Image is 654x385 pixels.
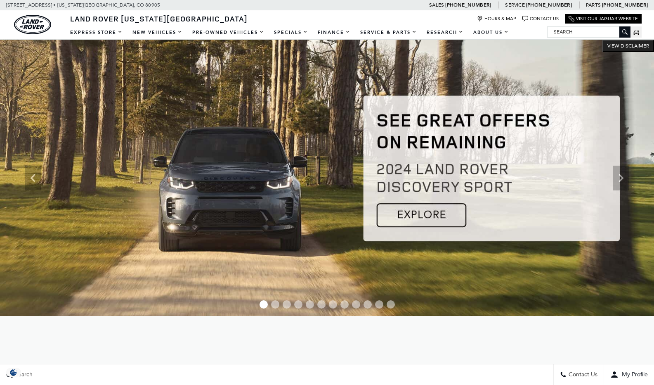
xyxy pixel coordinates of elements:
[477,16,516,22] a: Hours & Map
[604,364,654,385] button: Open user profile menu
[269,25,313,40] a: Specials
[313,25,355,40] a: Finance
[4,368,23,377] section: Click to Open Cookie Consent Modal
[283,300,291,309] span: Go to slide 3
[260,300,268,309] span: Go to slide 1
[522,16,559,22] a: Contact Us
[329,300,337,309] span: Go to slide 7
[364,300,372,309] span: Go to slide 10
[468,25,514,40] a: About Us
[569,16,638,22] a: Visit Our Jaguar Website
[271,300,279,309] span: Go to slide 2
[602,40,654,52] button: VIEW DISCLAIMER
[306,300,314,309] span: Go to slide 5
[602,2,648,8] a: [PHONE_NUMBER]
[25,166,41,190] div: Previous
[548,27,630,37] input: Search
[14,15,51,34] a: land-rover
[505,2,524,8] span: Service
[294,300,302,309] span: Go to slide 4
[187,25,269,40] a: Pre-Owned Vehicles
[375,300,383,309] span: Go to slide 11
[4,368,23,377] img: Opt-Out Icon
[340,300,349,309] span: Go to slide 8
[70,14,248,24] span: Land Rover [US_STATE][GEOGRAPHIC_DATA]
[127,25,187,40] a: New Vehicles
[607,43,649,49] span: VIEW DISCLAIMER
[317,300,326,309] span: Go to slide 6
[352,300,360,309] span: Go to slide 9
[387,300,395,309] span: Go to slide 12
[422,25,468,40] a: Research
[14,15,51,34] img: Land Rover
[355,25,422,40] a: Service & Parts
[586,2,601,8] span: Parts
[65,14,253,24] a: Land Rover [US_STATE][GEOGRAPHIC_DATA]
[65,25,514,40] nav: Main Navigation
[65,25,127,40] a: EXPRESS STORE
[429,2,444,8] span: Sales
[445,2,493,8] a: [PHONE_NUMBER]
[619,371,648,378] span: My Profile
[613,166,629,190] div: Next
[567,371,597,378] span: Contact Us
[526,2,574,8] a: [PHONE_NUMBER]
[6,2,160,8] a: [STREET_ADDRESS] • [US_STATE][GEOGRAPHIC_DATA], CO 80905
